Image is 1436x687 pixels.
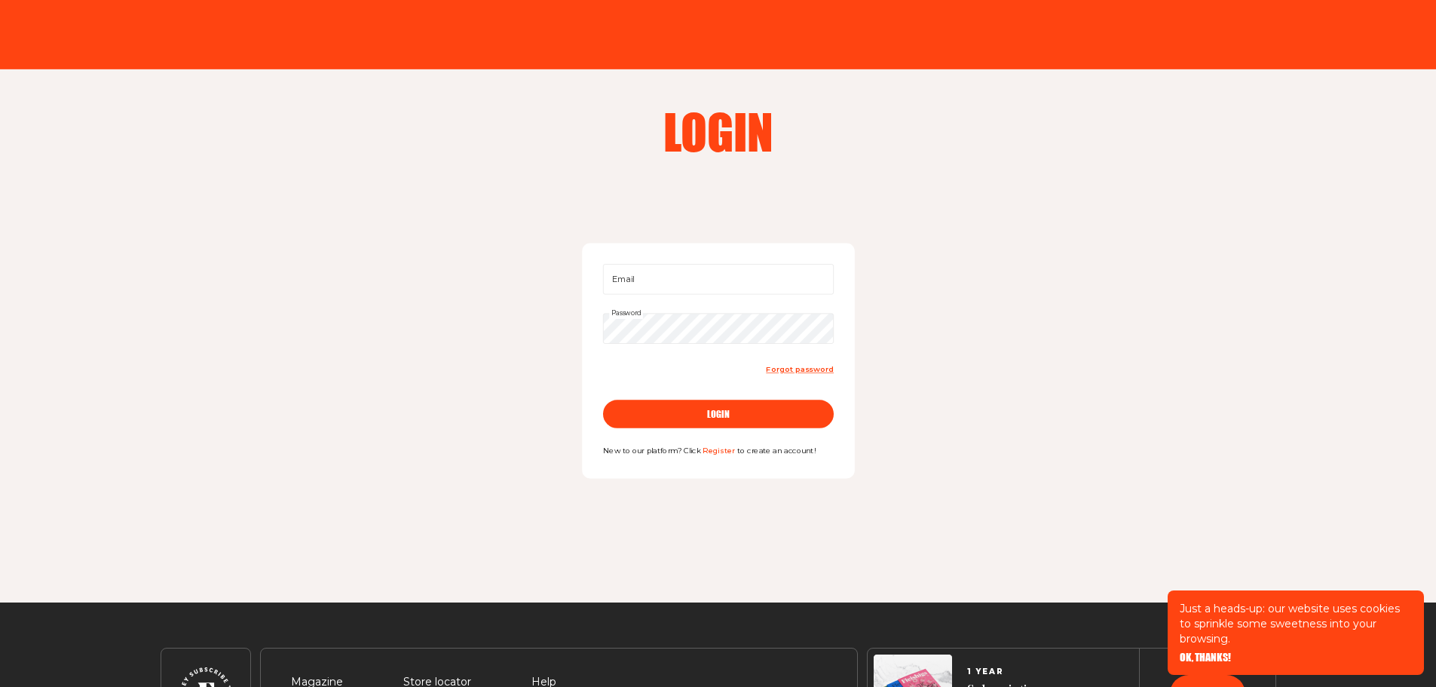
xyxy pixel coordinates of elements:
[766,365,834,375] span: Forgot password
[525,107,911,155] h2: Login
[766,363,834,377] a: Forgot password
[967,667,1042,676] span: 1 YEAR
[1180,652,1231,663] button: OK, THANKS!
[609,308,643,320] label: Password
[602,264,833,294] input: Email
[602,445,833,458] p: New to our platform? Click to create an account!
[602,313,833,343] input: Password
[602,400,833,428] button: login
[1180,601,1412,646] p: Just a heads-up: our website uses cookies to sprinkle some sweetness into your browsing.
[703,446,735,455] a: Register
[707,409,729,419] span: login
